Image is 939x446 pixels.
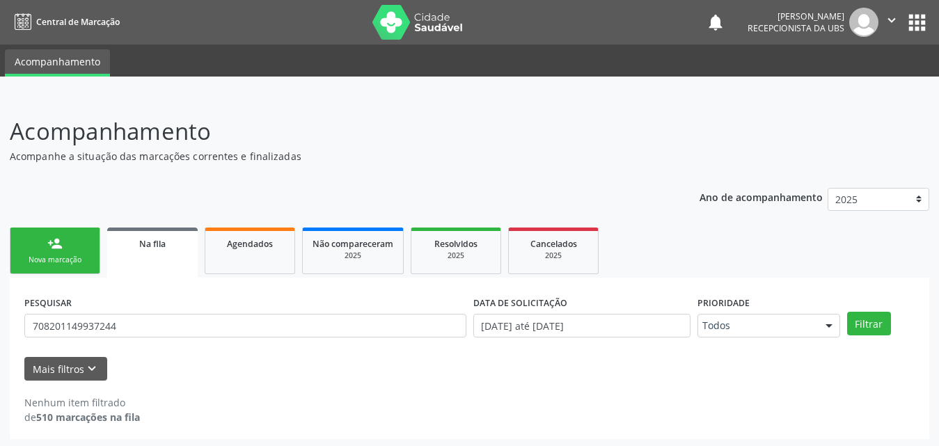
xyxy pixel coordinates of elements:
[847,312,891,335] button: Filtrar
[702,319,812,333] span: Todos
[10,10,120,33] a: Central de Marcação
[24,357,107,381] button: Mais filtroskeyboard_arrow_down
[84,361,100,376] i: keyboard_arrow_down
[24,292,72,314] label: PESQUISAR
[24,395,140,410] div: Nenhum item filtrado
[884,13,899,28] i: 
[697,292,750,314] label: Prioridade
[313,250,393,261] div: 2025
[10,149,654,164] p: Acompanhe a situação das marcações correntes e finalizadas
[849,8,878,37] img: img
[313,238,393,250] span: Não compareceram
[20,255,90,265] div: Nova marcação
[434,238,478,250] span: Resolvidos
[36,411,140,424] strong: 510 marcações na fila
[24,410,140,424] div: de
[706,13,725,32] button: notifications
[47,236,63,251] div: person_add
[473,292,567,314] label: DATA DE SOLICITAÇÃO
[530,238,577,250] span: Cancelados
[700,188,823,205] p: Ano de acompanhamento
[519,250,588,261] div: 2025
[905,10,929,35] button: apps
[139,238,166,250] span: Na fila
[748,10,844,22] div: [PERSON_NAME]
[878,8,905,37] button: 
[421,250,491,261] div: 2025
[473,314,691,337] input: Selecione um intervalo
[24,314,466,337] input: Nome, CNS
[748,22,844,34] span: Recepcionista da UBS
[10,114,654,149] p: Acompanhamento
[5,49,110,77] a: Acompanhamento
[227,238,273,250] span: Agendados
[36,16,120,28] span: Central de Marcação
